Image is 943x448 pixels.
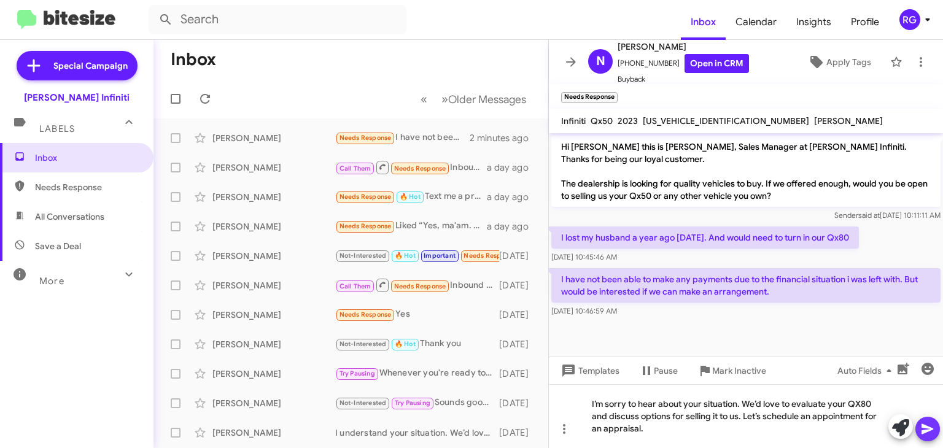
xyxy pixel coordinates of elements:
div: [DATE] [499,368,538,380]
span: » [441,91,448,107]
a: Calendar [726,4,786,40]
span: Save a Deal [35,240,81,252]
div: [PERSON_NAME] [212,220,335,233]
button: RG [889,9,929,30]
span: [DATE] 10:45:46 AM [551,252,617,261]
div: I have not been able to make any payments due to the financial situation i was left with. But wou... [335,131,470,145]
div: [DATE] [499,309,538,321]
div: Text me a proposal [335,190,487,204]
a: Special Campaign [17,51,138,80]
div: Thanks [335,249,499,263]
div: a day ago [487,161,538,174]
span: Needs Response [394,164,446,172]
span: Special Campaign [53,60,128,72]
span: Buyback [618,73,749,85]
div: [DATE] [499,250,538,262]
span: [PERSON_NAME] [814,115,883,126]
span: Needs Response [464,252,516,260]
span: Important [424,252,456,260]
small: Needs Response [561,92,618,103]
button: Auto Fields [828,360,906,382]
div: [DATE] [499,338,538,350]
span: Labels [39,123,75,134]
span: Infiniti [561,115,586,126]
span: 🔥 Hot [395,340,416,348]
input: Search [149,5,406,34]
div: Yes [335,307,499,322]
div: [PERSON_NAME] [212,132,335,144]
span: Not-Interested [340,399,387,407]
span: [PERSON_NAME] [618,39,749,54]
span: Mark Inactive [712,360,766,382]
span: [US_VEHICLE_IDENTIFICATION_NUMBER] [643,115,809,126]
a: Open in CRM [685,54,749,73]
button: Mark Inactive [688,360,776,382]
p: I have not been able to make any payments due to the financial situation i was left with. But wou... [551,268,941,303]
span: More [39,276,64,287]
div: Thank you [335,337,499,351]
span: Needs Response [340,222,392,230]
span: Needs Response [340,134,392,142]
button: Templates [549,360,629,382]
div: [PERSON_NAME] [212,161,335,174]
div: [PERSON_NAME] [212,368,335,380]
div: 2 minutes ago [470,132,538,144]
div: RG [899,9,920,30]
a: Insights [786,4,841,40]
span: Needs Response [340,311,392,319]
span: All Conversations [35,210,104,223]
span: Sender [DATE] 10:11:11 AM [834,210,941,220]
span: 🔥 Hot [400,193,421,201]
span: « [421,91,427,107]
div: [PERSON_NAME] [212,397,335,409]
span: [PHONE_NUMBER] [618,54,749,73]
div: [PERSON_NAME] [212,250,335,262]
p: Hi [PERSON_NAME] this is [PERSON_NAME], Sales Manager at [PERSON_NAME] Infiniti. Thanks for being... [551,136,941,207]
span: Apply Tags [826,51,871,73]
p: I lost my husband a year ago [DATE]. And would need to turn in our Qx80 [551,226,859,249]
span: Try Pausing [340,369,375,377]
span: N [596,52,605,71]
div: [PERSON_NAME] [212,191,335,203]
div: [PERSON_NAME] [212,279,335,292]
span: Try Pausing [395,399,430,407]
button: Previous [413,87,435,112]
div: [DATE] [499,427,538,439]
a: Inbox [681,4,726,40]
button: Pause [629,360,688,382]
span: Inbox [35,152,139,164]
div: [PERSON_NAME] Infiniti [24,91,130,104]
a: Profile [841,4,889,40]
span: Older Messages [448,93,526,106]
div: [DATE] [499,279,538,292]
span: Templates [559,360,619,382]
div: Liked “Yes, ma'am. Of course. I will send over some options and just let me know what you think. ... [335,219,487,233]
span: Call Them [340,164,371,172]
div: Inbound Call [335,277,499,293]
span: Needs Response [394,282,446,290]
span: Qx50 [591,115,613,126]
span: [DATE] 10:46:59 AM [551,306,617,315]
div: Sounds good. Just let me know what works for you. Thank you! [335,396,499,410]
div: [DATE] [499,397,538,409]
span: Pause [654,360,678,382]
div: [PERSON_NAME] [212,309,335,321]
span: Needs Response [340,193,392,201]
span: Call Them [340,282,371,290]
div: I understand your situation. We’d love to discuss a potential offer for your Q50. Would you like ... [335,427,499,439]
div: Inbound Call [335,160,487,175]
div: a day ago [487,220,538,233]
div: [PERSON_NAME] [212,427,335,439]
span: 2023 [618,115,638,126]
button: Apply Tags [794,51,884,73]
nav: Page navigation example [414,87,534,112]
span: Not-Interested [340,340,387,348]
h1: Inbox [171,50,216,69]
div: I’m sorry to hear about your situation. We’d love to evaluate your QX80 and discuss options for s... [549,384,943,448]
span: Not-Interested [340,252,387,260]
div: a day ago [487,191,538,203]
div: [PERSON_NAME] [212,338,335,350]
